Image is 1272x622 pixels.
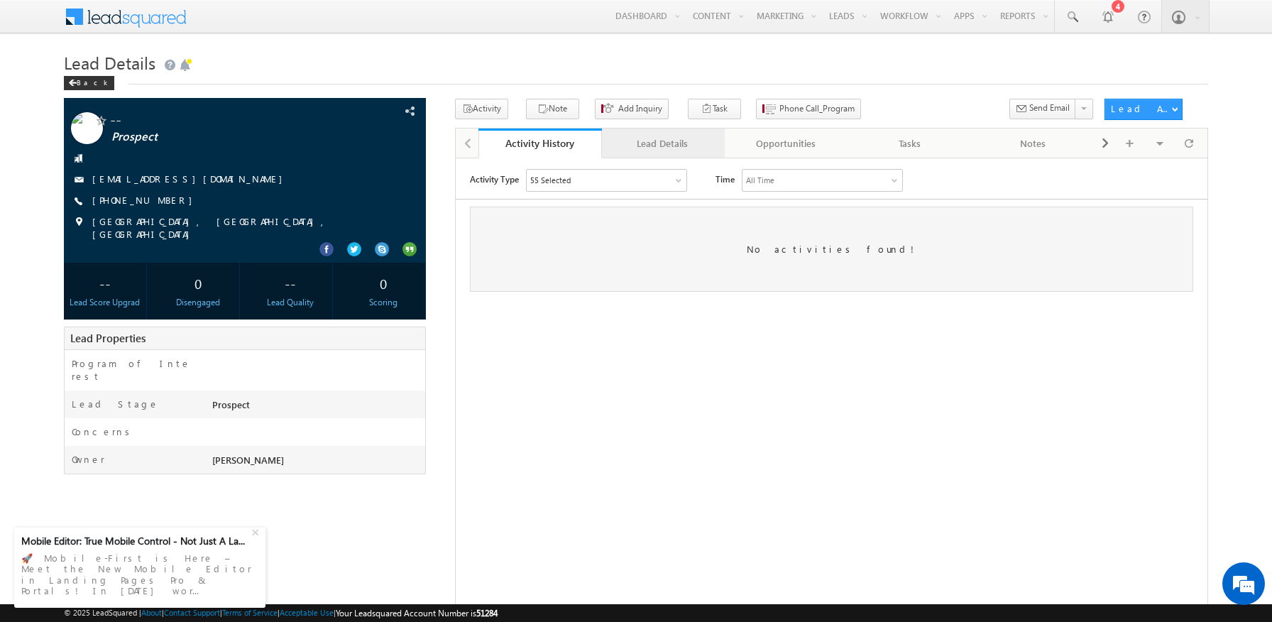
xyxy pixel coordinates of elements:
[64,75,121,87] a: Back
[756,99,861,119] button: Phone Call_Program
[725,129,848,158] a: Opportunities
[736,135,835,152] div: Opportunities
[72,398,159,410] label: Lead Stage
[92,173,290,185] a: [EMAIL_ADDRESS][DOMAIN_NAME]
[290,16,319,28] div: All Time
[336,608,498,618] span: Your Leadsquared Account Number is
[72,425,135,438] label: Concerns
[476,608,498,618] span: 51284
[688,99,741,119] button: Task
[455,99,508,119] button: Activity
[253,270,329,296] div: --
[1104,99,1183,120] button: Lead Actions
[67,296,143,309] div: Lead Score Upgrad
[260,11,279,32] span: Time
[110,112,336,126] span: --
[111,130,338,144] span: Prospect
[64,606,498,620] span: © 2025 LeadSquared | | | | |
[613,135,713,152] div: Lead Details
[478,129,602,158] a: Activity History
[71,112,103,149] img: Profile photo
[164,608,220,617] a: Contact Support
[21,535,250,547] div: Mobile Editor: True Mobile Control - Not Just A La...
[72,453,105,466] label: Owner
[92,215,388,241] span: [GEOGRAPHIC_DATA], [GEOGRAPHIC_DATA], [GEOGRAPHIC_DATA]
[70,331,146,345] span: Lead Properties
[160,270,236,296] div: 0
[92,194,199,208] span: [PHONE_NUMBER]
[346,270,422,296] div: 0
[253,296,329,309] div: Lead Quality
[222,608,278,617] a: Terms of Service
[141,608,162,617] a: About
[489,136,591,150] div: Activity History
[72,357,195,383] label: Program of Interest
[280,608,334,617] a: Acceptable Use
[602,129,725,158] a: Lead Details
[618,102,662,115] span: Add Inquiry
[212,454,284,466] span: [PERSON_NAME]
[1009,99,1076,119] button: Send Email
[779,102,855,115] span: Phone Call_Program
[983,135,1082,152] div: Notes
[209,398,425,418] div: Prospect
[160,296,236,309] div: Disengaged
[860,135,959,152] div: Tasks
[346,296,422,309] div: Scoring
[848,129,972,158] a: Tasks
[248,523,265,540] div: +
[595,99,669,119] button: Add Inquiry
[14,48,738,133] div: No activities found!
[526,99,579,119] button: Note
[64,51,155,74] span: Lead Details
[14,11,63,32] span: Activity Type
[75,16,115,28] div: 55 Selected
[71,11,231,33] div: Sales Activity,Program,Email Bounced,Email Link Clicked,Email Marked Spam & 50 more..
[21,548,258,601] div: 🚀 Mobile-First is Here – Meet the New Mobile Editor in Landing Pages Pro & Portals! In [DATE] wor...
[1029,102,1070,114] span: Send Email
[64,76,114,90] div: Back
[972,129,1095,158] a: Notes
[1111,102,1171,115] div: Lead Actions
[67,270,143,296] div: --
